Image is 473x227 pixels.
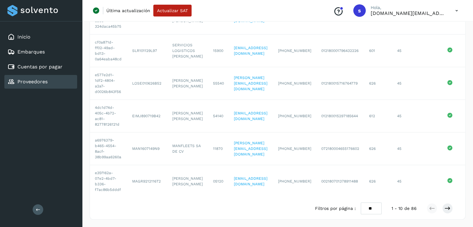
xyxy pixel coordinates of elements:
a: [EMAIL_ADDRESS][DOMAIN_NAME] [234,111,267,121]
td: 4dc1d74d-405c-4b72-ac81-82778126121d [90,100,127,132]
td: 45 [392,132,434,165]
a: Embarques [17,49,45,55]
a: [EMAIL_ADDRESS][DOMAIN_NAME] [234,13,267,23]
td: 002180701378911488 [316,165,364,197]
a: [EMAIL_ADDRESS][DOMAIN_NAME] [234,176,267,186]
a: Inicio [17,34,30,40]
td: LOSE010626B52 [127,67,167,100]
td: 45 [392,165,434,197]
td: 626 [364,132,392,165]
td: 45 [392,67,434,100]
div: Proveedores [4,75,77,89]
div: Cuentas por pagar [4,60,77,74]
td: [PERSON_NAME] [PERSON_NAME] [167,67,208,100]
td: 612 [364,100,392,132]
div: Inicio [4,30,77,44]
a: [PERSON_NAME][EMAIL_ADDRESS][DOMAIN_NAME] [234,141,267,156]
button: Actualizar SAT [153,5,192,16]
td: EIMJ890719B42 [127,100,167,132]
div: Embarques [4,45,77,59]
p: Última actualización [106,8,150,13]
td: 072180004655176602 [316,132,364,165]
td: 012180001796432226 [316,35,364,67]
a: Proveedores [17,79,48,85]
td: a6976379-b465-4554-8acf-38b99aa6260a [90,132,127,165]
span: [PHONE_NUMBER] [278,146,311,151]
td: [PERSON_NAME] [PERSON_NAME] [167,165,208,197]
a: [EMAIL_ADDRESS][DOMAIN_NAME] [234,46,267,56]
span: 1 - 10 de 86 [392,205,417,212]
td: 012180015716764779 [316,67,364,100]
td: 626 [364,165,392,197]
span: [PHONE_NUMBER] [278,49,311,53]
td: 55540 [208,67,229,100]
p: Hola, [371,5,445,10]
td: cf0a871d-ff02-49ad-bd13-0a64eaba48cd [90,35,127,67]
td: MAN1607149N9 [127,132,167,165]
td: e35f162a-07e2-4bd7-b336-f7ac86b5dddf [90,165,127,197]
td: 012180015297185644 [316,100,364,132]
span: [PHONE_NUMBER] [278,114,311,118]
td: SLR101129L97 [127,35,167,67]
td: e577e2d1-1df2-4804-a2a7-d0026b843f56 [90,67,127,100]
a: [PERSON_NAME][EMAIL_ADDRESS][DOMAIN_NAME] [234,76,267,91]
td: 54140 [208,100,229,132]
td: 45 [392,35,434,67]
td: 11870 [208,132,229,165]
td: 626 [364,67,392,100]
td: MANFLEETS SA DE CV [167,132,208,165]
td: 05120 [208,165,229,197]
span: Actualizar SAT [157,8,188,13]
span: [PHONE_NUMBER] [278,179,311,183]
span: [PHONE_NUMBER] [278,81,311,86]
td: 15900 [208,35,229,67]
a: Cuentas por pagar [17,64,63,70]
span: Filtros por página : [315,205,356,212]
td: [PERSON_NAME] [PERSON_NAME] [167,100,208,132]
td: MAGR9212116T2 [127,165,167,197]
p: solvento.sl@segmail.co [371,10,445,16]
td: 45 [392,100,434,132]
td: SERVICIOS LOGISTICOS [PERSON_NAME] [167,35,208,67]
td: 601 [364,35,392,67]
